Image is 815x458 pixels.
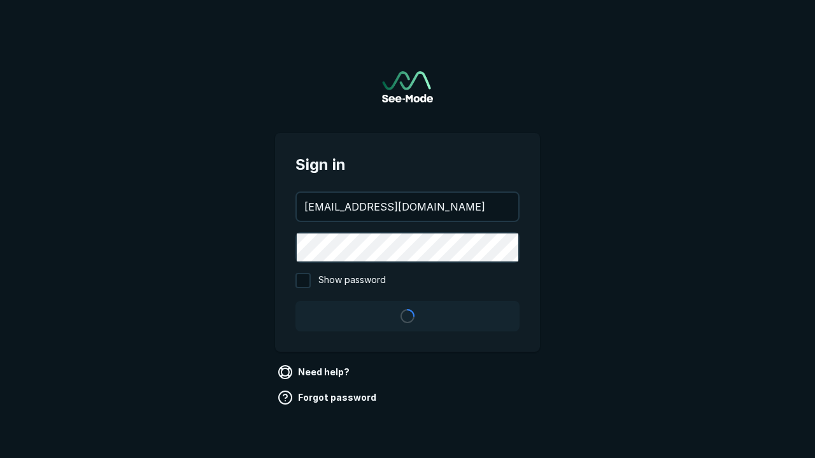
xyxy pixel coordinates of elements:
a: Go to sign in [382,71,433,102]
input: your@email.com [297,193,518,221]
a: Forgot password [275,387,381,408]
span: Show password [318,273,386,288]
span: Sign in [295,153,520,176]
img: See-Mode Logo [382,71,433,102]
a: Need help? [275,362,355,382]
